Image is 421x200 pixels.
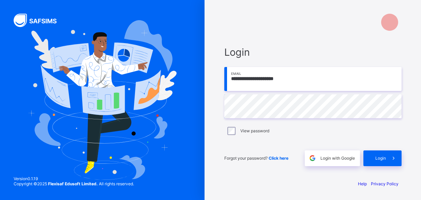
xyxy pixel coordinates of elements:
[14,14,65,27] img: SAFSIMS Logo
[309,154,316,162] img: google.396cfc9801f0270233282035f929180a.svg
[240,128,269,133] label: View password
[14,181,134,186] span: Copyright © 2025 All rights reserved.
[371,181,399,186] a: Privacy Policy
[224,46,402,58] span: Login
[320,156,355,161] span: Login with Google
[269,156,288,161] a: Click here
[224,156,288,161] span: Forgot your password?
[48,181,98,186] strong: Flexisaf Edusoft Limited.
[375,156,386,161] span: Login
[358,181,367,186] a: Help
[14,176,134,181] span: Version 0.1.19
[28,20,176,180] img: Hero Image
